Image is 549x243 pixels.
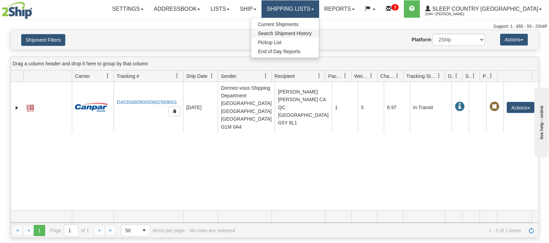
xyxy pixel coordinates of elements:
span: Current Shipments [258,22,299,27]
span: Carrier [75,73,90,80]
a: Pickup List [251,38,319,47]
td: [PERSON_NAME] [PERSON_NAME] CA QC [GEOGRAPHIC_DATA] G5Y 8L1 [275,82,332,133]
td: 5 [358,82,384,133]
span: Weight [354,73,369,80]
button: Actions [500,34,528,46]
div: Support: 1 - 855 - 55 - 2SHIP [2,24,547,30]
a: Settings [107,0,149,18]
span: Page sizes drop down [121,225,150,236]
span: In Transit [455,102,464,112]
a: Refresh [526,225,537,236]
a: Expand [14,104,20,111]
td: 1 [332,82,358,133]
a: Search Shipment History [251,29,319,38]
sup: 3 [391,4,399,10]
td: 8.97 [384,82,410,133]
span: Recipient [275,73,295,80]
a: 3 [381,0,404,18]
a: Packages filter column settings [339,70,351,82]
span: Tracking # [117,73,139,80]
span: Shipment Issues [465,73,471,80]
td: In Transit [410,82,451,133]
img: 14 - Canpar [75,103,108,112]
a: Ship [235,0,261,18]
a: Reports [319,0,360,18]
a: Tracking Status filter column settings [433,70,445,82]
a: Weight filter column settings [365,70,377,82]
span: End of Day Reports [258,49,300,54]
a: End of Day Reports [251,47,319,56]
button: Copy to clipboard [168,106,180,116]
div: grid grouping header [11,57,538,71]
a: Label [27,102,34,113]
a: Shipment Issues filter column settings [468,70,480,82]
a: Current Shipments [251,20,319,29]
span: Page 1 [34,225,45,236]
span: items per page [121,225,185,236]
a: Sleep Country [GEOGRAPHIC_DATA] 2044 / [PERSON_NAME] [420,0,547,18]
span: Sender [221,73,236,80]
td: [DATE] [183,82,218,133]
span: Sleep Country [GEOGRAPHIC_DATA] [431,6,538,12]
a: Delivery Status filter column settings [450,70,462,82]
span: 1 - 1 of 1 items [240,228,521,233]
div: live help - online [5,6,64,11]
span: Pickup Status [483,73,489,80]
a: Sender filter column settings [260,70,272,82]
button: Actions [507,102,534,113]
td: Dormez-vous Shipping Department [GEOGRAPHIC_DATA] [GEOGRAPHIC_DATA] [GEOGRAPHIC_DATA] G1M 0A4 [218,82,275,133]
span: select [139,225,150,236]
a: Addressbook [149,0,206,18]
a: Tracking # filter column settings [171,70,183,82]
a: Recipient filter column settings [313,70,325,82]
span: Ship Date [186,73,207,80]
span: Page of 1 [50,225,89,236]
input: Page 1 [64,225,78,236]
button: Shipment Filters [21,34,65,46]
a: Lists [205,0,234,18]
span: Tracking Status [406,73,436,80]
div: No rows are selected [190,228,235,233]
span: Packages [328,73,343,80]
label: Platform [411,36,431,43]
span: 50 [125,227,134,234]
a: D453046090000002969001 [117,99,177,105]
a: Ship Date filter column settings [206,70,218,82]
iframe: chat widget [533,86,548,157]
img: logo2044.jpg [2,2,32,19]
span: Pickup Not Assigned [489,102,499,112]
span: Search Shipment History [258,31,312,36]
a: Shipping lists [261,0,319,18]
a: Charge filter column settings [391,70,403,82]
span: Pickup List [258,40,282,45]
span: Delivery Status [448,73,454,80]
a: Carrier filter column settings [102,70,114,82]
a: Pickup Status filter column settings [485,70,497,82]
span: Charge [380,73,395,80]
span: 2044 / [PERSON_NAME] [425,11,477,18]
